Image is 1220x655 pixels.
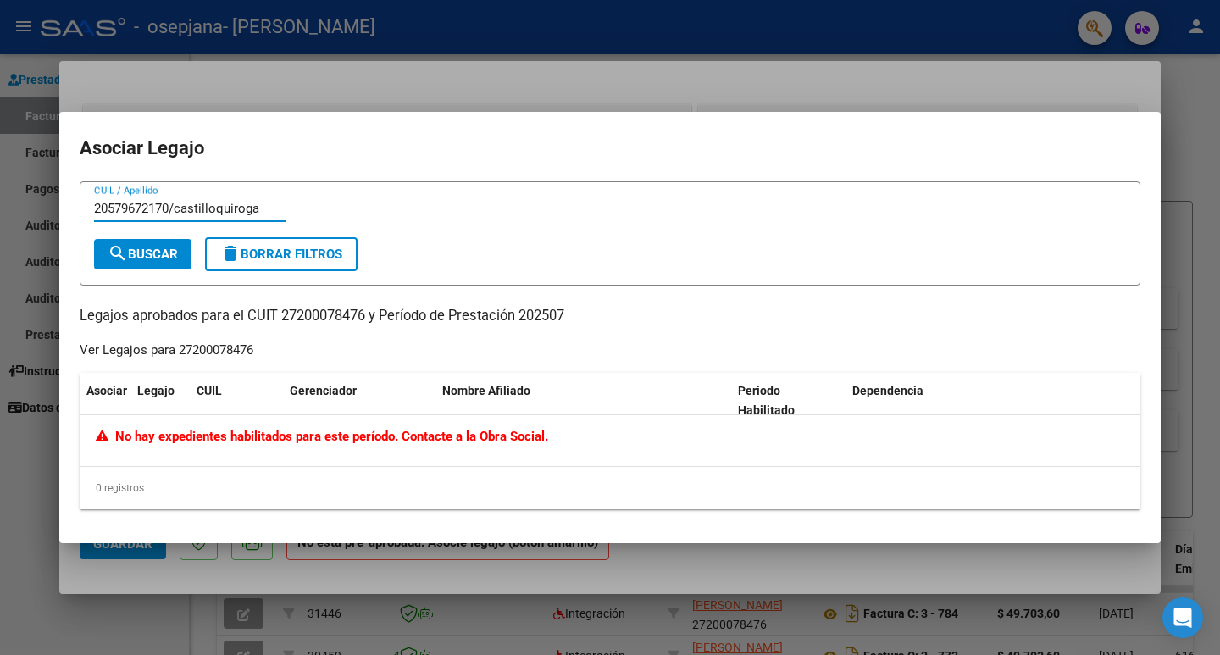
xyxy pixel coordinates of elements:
[137,384,175,397] span: Legajo
[846,373,1141,429] datatable-header-cell: Dependencia
[290,384,357,397] span: Gerenciador
[86,384,127,397] span: Asociar
[190,373,283,429] datatable-header-cell: CUIL
[220,247,342,262] span: Borrar Filtros
[94,239,191,269] button: Buscar
[80,341,253,360] div: Ver Legajos para 27200078476
[108,243,128,264] mat-icon: search
[220,243,241,264] mat-icon: delete
[852,384,923,397] span: Dependencia
[130,373,190,429] datatable-header-cell: Legajo
[442,384,530,397] span: Nombre Afiliado
[80,132,1140,164] h2: Asociar Legajo
[80,373,130,429] datatable-header-cell: Asociar
[283,373,435,429] datatable-header-cell: Gerenciador
[731,373,846,429] datatable-header-cell: Periodo Habilitado
[738,384,795,417] span: Periodo Habilitado
[80,467,1140,509] div: 0 registros
[96,429,548,444] span: No hay expedientes habilitados para este período. Contacte a la Obra Social.
[108,247,178,262] span: Buscar
[435,373,731,429] datatable-header-cell: Nombre Afiliado
[1162,597,1203,638] div: Open Intercom Messenger
[205,237,358,271] button: Borrar Filtros
[80,306,1140,327] p: Legajos aprobados para el CUIT 27200078476 y Período de Prestación 202507
[197,384,222,397] span: CUIL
